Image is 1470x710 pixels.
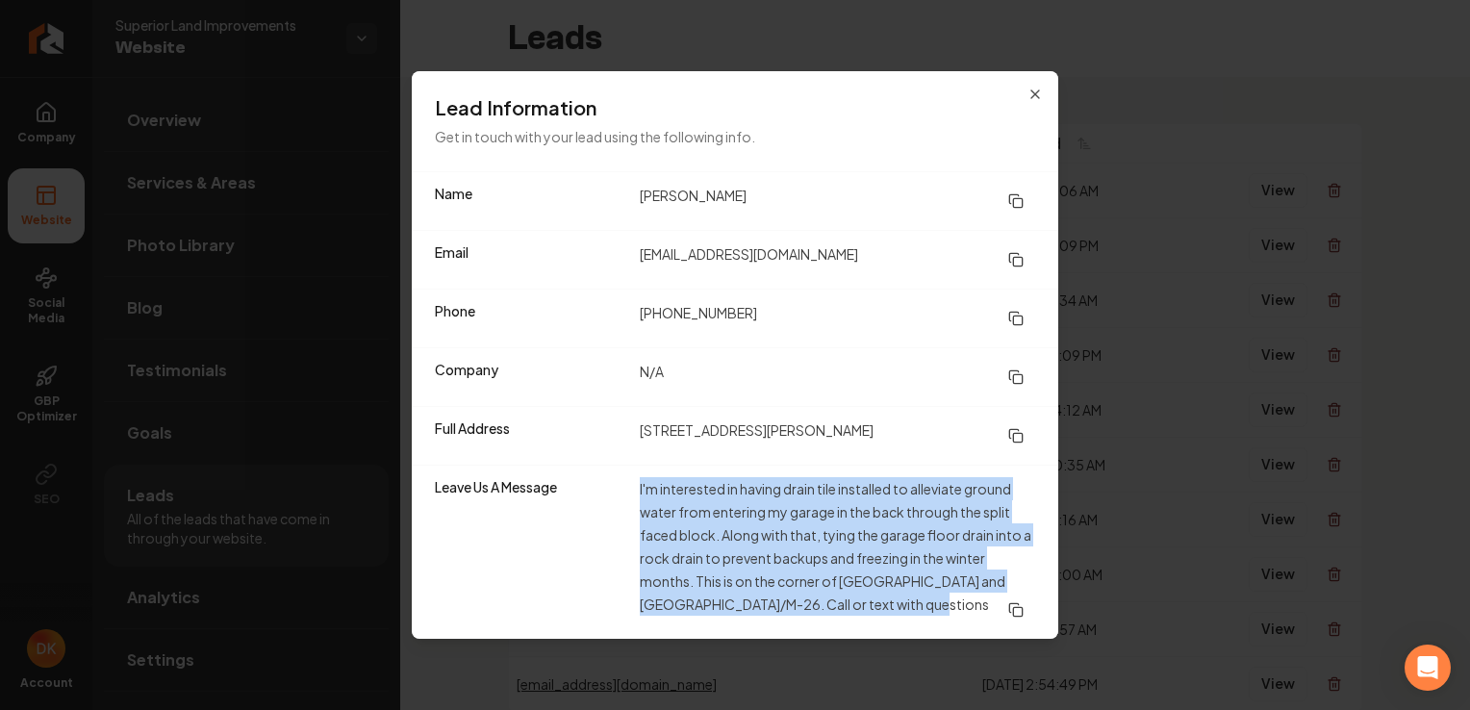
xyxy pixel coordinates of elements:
[435,360,624,394] dt: Company
[640,360,1035,394] dd: N/A
[435,125,1035,148] p: Get in touch with your lead using the following info.
[640,301,1035,336] dd: [PHONE_NUMBER]
[640,242,1035,277] dd: [EMAIL_ADDRESS][DOMAIN_NAME]
[435,418,624,453] dt: Full Address
[435,477,624,627] dt: Leave Us A Message
[435,301,624,336] dt: Phone
[435,94,1035,121] h3: Lead Information
[640,477,1035,627] dd: I'm interested in having drain tile installed to alleviate ground water from entering my garage i...
[640,184,1035,218] dd: [PERSON_NAME]
[640,418,1035,453] dd: [STREET_ADDRESS][PERSON_NAME]
[435,242,624,277] dt: Email
[435,184,624,218] dt: Name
